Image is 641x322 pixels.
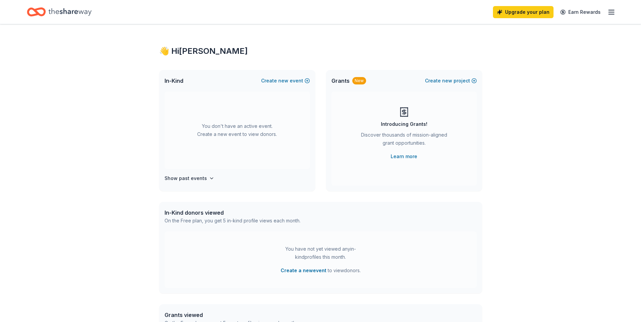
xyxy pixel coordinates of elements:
div: Grants viewed [165,311,297,319]
a: Learn more [391,152,417,160]
div: New [352,77,366,84]
a: Earn Rewards [556,6,605,18]
span: to view donors . [281,266,361,275]
span: new [442,77,452,85]
a: Home [27,4,92,20]
button: Createnewproject [425,77,477,85]
span: Grants [331,77,350,85]
button: Createnewevent [261,77,310,85]
div: On the Free plan, you get 5 in-kind profile views each month. [165,217,300,225]
button: Create a newevent [281,266,326,275]
span: In-Kind [165,77,183,85]
div: Introducing Grants! [381,120,427,128]
div: 👋 Hi [PERSON_NAME] [159,46,482,57]
button: Show past events [165,174,214,182]
div: Discover thousands of mission-aligned grant opportunities. [358,131,450,150]
h4: Show past events [165,174,207,182]
div: In-Kind donors viewed [165,209,300,217]
div: You don't have an active event. Create a new event to view donors. [165,92,310,169]
span: new [278,77,288,85]
a: Upgrade your plan [493,6,554,18]
div: You have not yet viewed any in-kind profiles this month. [279,245,363,261]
